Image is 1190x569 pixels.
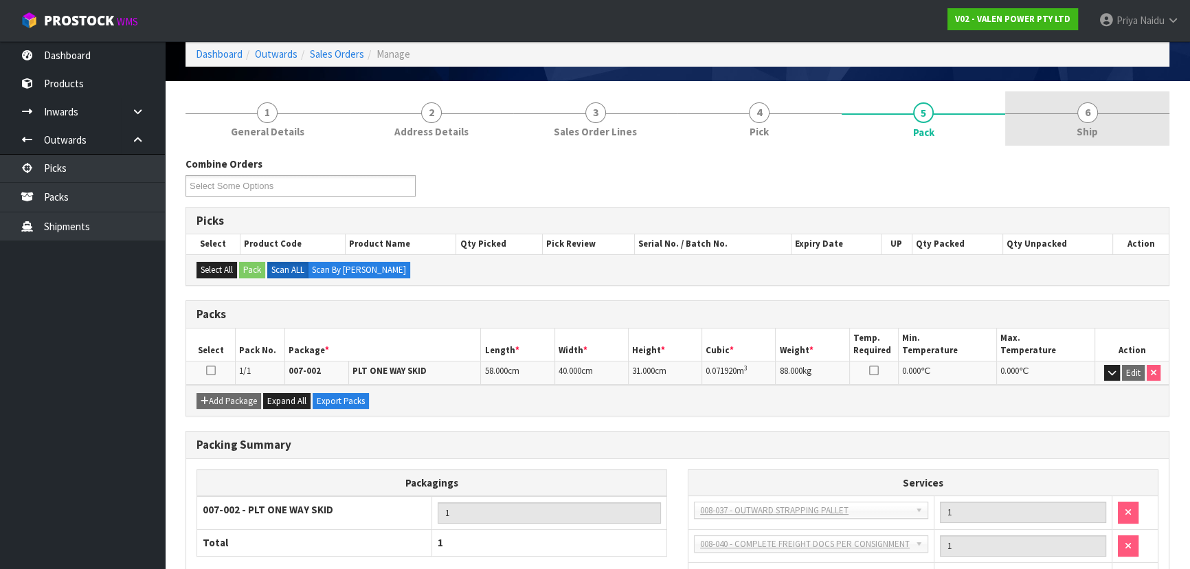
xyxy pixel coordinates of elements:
span: 0.071920 [706,365,737,377]
th: Min. Temperature [899,328,997,361]
button: Select All [197,262,237,278]
span: Sales Order Lines [554,124,637,139]
th: Packagings [197,469,667,496]
td: kg [776,361,849,385]
td: cm [628,361,701,385]
h3: Packs [197,308,1158,321]
h3: Packing Summary [197,438,1158,451]
a: Dashboard [196,47,243,60]
strong: 007-002 [289,365,321,377]
span: 0.000 [902,365,921,377]
span: 40.000 [559,365,581,377]
label: Combine Orders [186,157,262,171]
td: cm [554,361,628,385]
th: Services [688,470,1158,496]
th: Width [554,328,628,361]
span: 2 [421,102,442,123]
th: Product Code [240,234,345,254]
th: Length [481,328,554,361]
span: ProStock [44,12,114,30]
button: Pack [239,262,265,278]
th: Action [1112,234,1169,254]
strong: V02 - VALEN POWER PTY LTD [955,13,1070,25]
span: 1 [257,102,278,123]
span: Priya [1116,14,1138,27]
strong: 007-002 - PLT ONE WAY SKID [203,503,333,516]
span: Manage [377,47,410,60]
th: Serial No. / Batch No. [635,234,792,254]
td: ℃ [997,361,1095,385]
label: Scan ALL [267,262,308,278]
th: Select [186,328,236,361]
button: Add Package [197,393,261,410]
th: Total [197,530,432,556]
th: Product Name [346,234,456,254]
a: Outwards [255,47,297,60]
a: V02 - VALEN POWER PTY LTD [947,8,1078,30]
span: 88.000 [779,365,802,377]
th: Select [186,234,240,254]
label: Scan By [PERSON_NAME] [308,262,410,278]
th: Pack No. [236,328,285,361]
sup: 3 [744,364,748,372]
th: Pick Review [543,234,635,254]
td: m [702,361,776,385]
button: Expand All [263,393,311,410]
span: 1/1 [239,365,251,377]
span: Pick [750,124,769,139]
span: 6 [1077,102,1098,123]
th: Action [1095,328,1169,361]
span: Naidu [1140,14,1165,27]
a: Sales Orders [310,47,364,60]
th: Weight [776,328,849,361]
span: 008-037 - OUTWARD STRAPPING PALLET [700,502,910,519]
th: Height [628,328,701,361]
span: 58.000 [484,365,507,377]
td: ℃ [899,361,997,385]
span: 31.000 [632,365,655,377]
td: cm [481,361,554,385]
img: cube-alt.png [21,12,38,29]
th: Temp. Required [849,328,899,361]
span: 1 [438,536,443,549]
span: Ship [1077,124,1098,139]
th: Package [284,328,481,361]
th: Qty Picked [456,234,543,254]
span: 5 [913,102,934,123]
small: WMS [117,15,138,28]
strong: PLT ONE WAY SKID [352,365,427,377]
th: Qty Packed [912,234,1002,254]
button: Export Packs [313,393,369,410]
span: Pack [913,125,934,140]
th: Cubic [702,328,776,361]
button: Edit [1122,365,1145,381]
th: UP [881,234,912,254]
th: Qty Unpacked [1003,234,1113,254]
span: 0.000 [1000,365,1019,377]
th: Expiry Date [791,234,881,254]
span: Expand All [267,395,306,407]
span: Address Details [394,124,469,139]
span: 4 [749,102,770,123]
span: 3 [585,102,606,123]
span: 008-040 - COMPLETE FREIGHT DOCS PER CONSIGNMENT [700,536,910,553]
h3: Picks [197,214,1158,227]
span: General Details [231,124,304,139]
th: Max. Temperature [997,328,1095,361]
